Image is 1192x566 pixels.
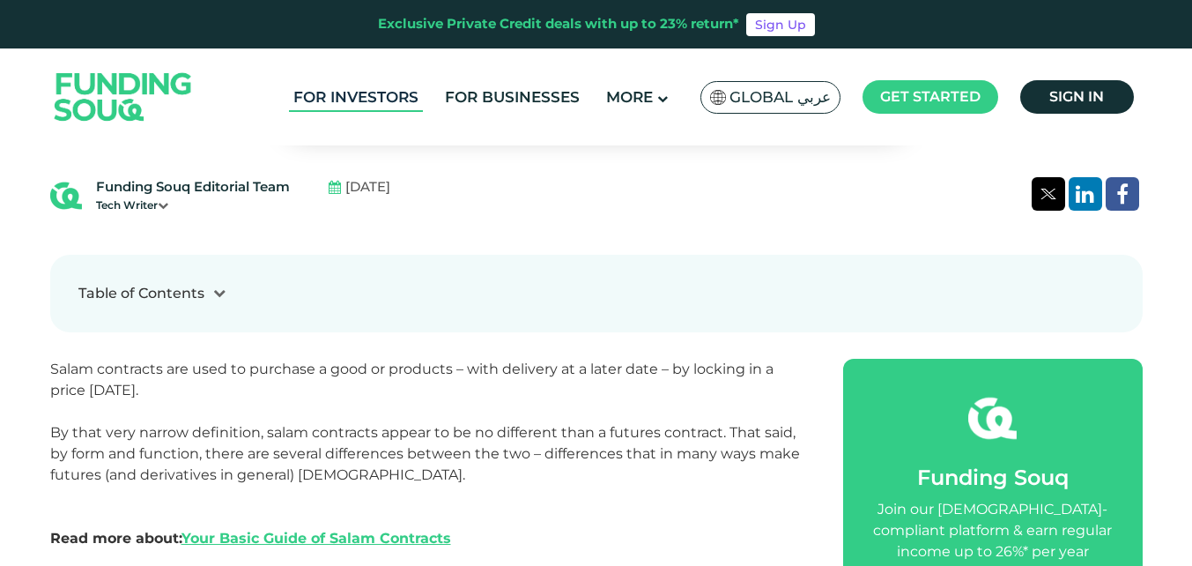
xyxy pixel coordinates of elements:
[50,530,451,547] span: Read more about:
[96,197,290,213] div: Tech Writer
[37,52,210,141] img: Logo
[96,177,290,197] div: Funding Souq Editorial Team
[729,87,831,108] span: Global عربي
[289,83,423,112] a: For Investors
[864,499,1122,562] div: Join our [DEMOGRAPHIC_DATA]-compliant platform & earn regular income up to 26%* per year
[441,83,584,112] a: For Businesses
[1020,80,1134,114] a: Sign in
[181,530,451,547] a: Your Basic Guide of Salam Contracts
[50,424,800,483] span: By that very narrow definition, salam contracts appear to be no different than a futures contract...
[710,90,726,105] img: SA Flag
[746,13,815,36] a: Sign Up
[50,361,774,398] span: Salam contracts are used to purchase a good or products – with delivery at a later date – by lock...
[1049,88,1104,105] span: Sign in
[917,465,1069,490] span: Funding Souq
[378,14,739,34] div: Exclusive Private Credit deals with up to 23% return*
[50,180,82,212] img: Blog Author
[880,88,981,105] span: Get started
[968,394,1017,443] img: fsicon
[606,88,653,106] span: More
[345,177,390,197] span: [DATE]
[78,283,204,304] div: Table of Contents
[1040,189,1056,199] img: twitter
